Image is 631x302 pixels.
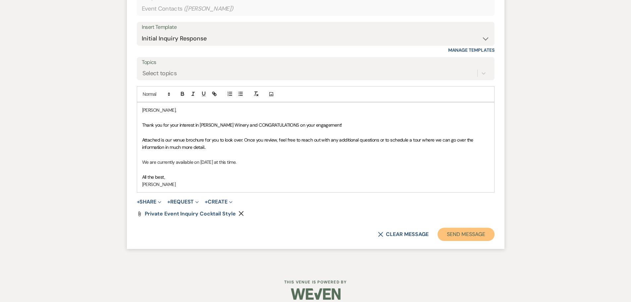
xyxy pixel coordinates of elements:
a: Private Event Inquiry Cocktail Style [145,211,236,216]
button: Share [137,199,162,205]
span: Thank you for your interest in [PERSON_NAME] Winery and CONGRATULATIONS on your engagement! [142,122,342,128]
p: [PERSON_NAME], [142,106,489,114]
button: Clear message [378,232,428,237]
div: Insert Template [142,23,490,32]
p: [PERSON_NAME] [142,181,489,188]
span: Attached is our venue brochure for you to look over. Once you review, feel free to reach out with... [142,137,475,150]
div: Select topics [142,69,177,78]
span: + [137,199,140,205]
span: All the best, [142,174,165,180]
span: + [205,199,208,205]
div: Event Contacts [142,2,490,15]
a: Manage Templates [448,47,495,53]
button: Send Message [438,228,494,241]
button: Request [167,199,199,205]
label: Topics [142,58,490,67]
span: + [167,199,170,205]
button: Create [205,199,232,205]
p: We are currently available on [DATE] at this time. [142,158,489,166]
span: ( [PERSON_NAME] ) [184,4,234,13]
span: Private Event Inquiry Cocktail Style [145,210,236,217]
